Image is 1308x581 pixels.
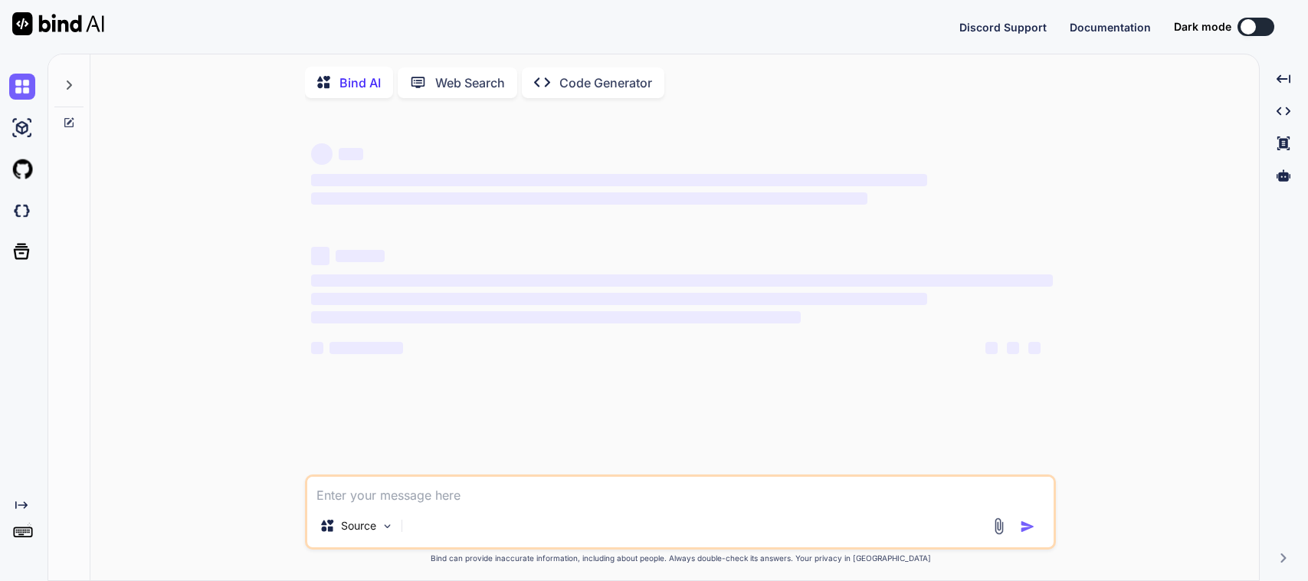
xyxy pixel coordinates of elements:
[311,311,801,323] span: ‌
[9,74,35,100] img: chat
[311,247,329,265] span: ‌
[435,74,505,92] p: Web Search
[1070,19,1151,35] button: Documentation
[985,342,998,354] span: ‌
[1174,19,1231,34] span: Dark mode
[336,250,385,262] span: ‌
[339,148,363,160] span: ‌
[9,156,35,182] img: githubLight
[1070,21,1151,34] span: Documentation
[311,293,926,305] span: ‌
[9,115,35,141] img: ai-studio
[959,19,1047,35] button: Discord Support
[311,274,1053,287] span: ‌
[1028,342,1041,354] span: ‌
[12,12,104,35] img: Bind AI
[381,520,394,533] img: Pick Models
[559,74,652,92] p: Code Generator
[1007,342,1019,354] span: ‌
[329,342,403,354] span: ‌
[311,143,333,165] span: ‌
[990,517,1008,535] img: attachment
[311,342,323,354] span: ‌
[9,198,35,224] img: darkCloudIdeIcon
[341,518,376,533] p: Source
[339,74,381,92] p: Bind AI
[1020,519,1035,534] img: icon
[311,192,867,205] span: ‌
[305,553,1056,564] p: Bind can provide inaccurate information, including about people. Always double-check its answers....
[959,21,1047,34] span: Discord Support
[311,174,926,186] span: ‌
